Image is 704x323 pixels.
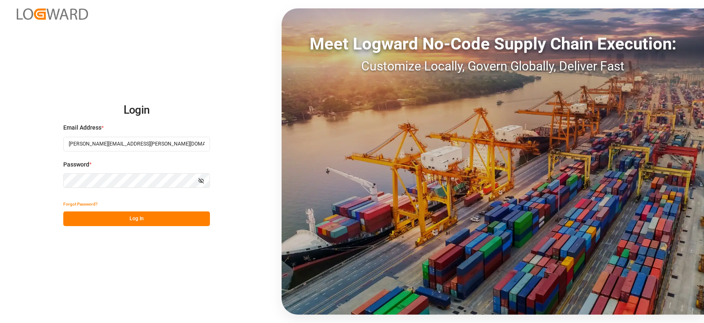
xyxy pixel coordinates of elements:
[63,137,210,151] input: Enter your email
[63,160,89,169] span: Password
[282,31,704,57] div: Meet Logward No-Code Supply Chain Execution:
[282,57,704,76] div: Customize Locally, Govern Globally, Deliver Fast
[63,211,210,226] button: Log In
[63,197,98,211] button: Forgot Password?
[17,8,88,20] img: Logward_new_orange.png
[63,123,101,132] span: Email Address
[63,97,210,124] h2: Login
